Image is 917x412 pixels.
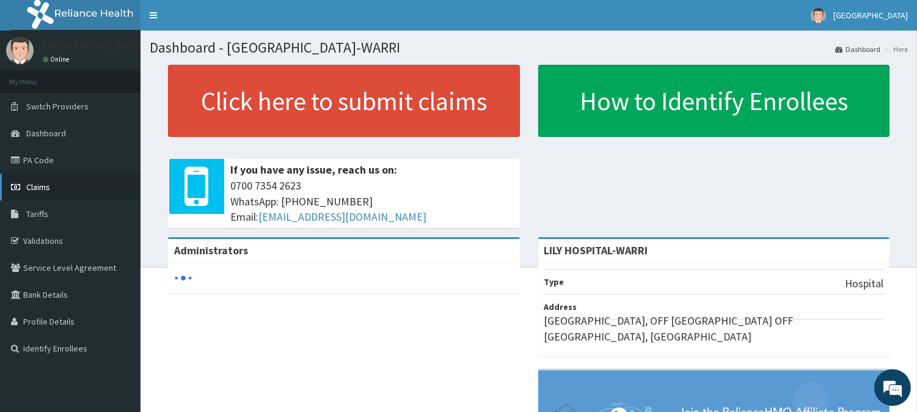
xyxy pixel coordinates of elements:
[43,55,72,64] a: Online
[544,276,564,287] b: Type
[26,182,50,193] span: Claims
[538,65,890,137] a: How to Identify Enrollees
[26,101,89,112] span: Switch Providers
[230,163,397,177] b: If you have any issue, reach us on:
[258,210,426,224] a: [EMAIL_ADDRESS][DOMAIN_NAME]
[6,37,34,64] img: User Image
[544,243,648,257] strong: LILY HOSPITAL-WARRI
[150,40,908,56] h1: Dashboard - [GEOGRAPHIC_DATA]-WARRI
[882,44,908,54] li: Here
[544,301,577,312] b: Address
[168,65,520,137] a: Click here to submit claims
[230,178,514,225] span: 0700 7354 2623 WhatsApp: [PHONE_NUMBER] Email:
[544,313,884,344] p: [GEOGRAPHIC_DATA], OFF [GEOGRAPHIC_DATA] OFF [GEOGRAPHIC_DATA], [GEOGRAPHIC_DATA]
[845,276,883,292] p: Hospital
[26,128,66,139] span: Dashboard
[174,243,248,257] b: Administrators
[43,40,144,51] p: [GEOGRAPHIC_DATA]
[174,269,192,287] svg: audio-loading
[833,10,908,21] span: [GEOGRAPHIC_DATA]
[26,208,48,219] span: Tariffs
[811,8,826,23] img: User Image
[835,44,880,54] a: Dashboard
